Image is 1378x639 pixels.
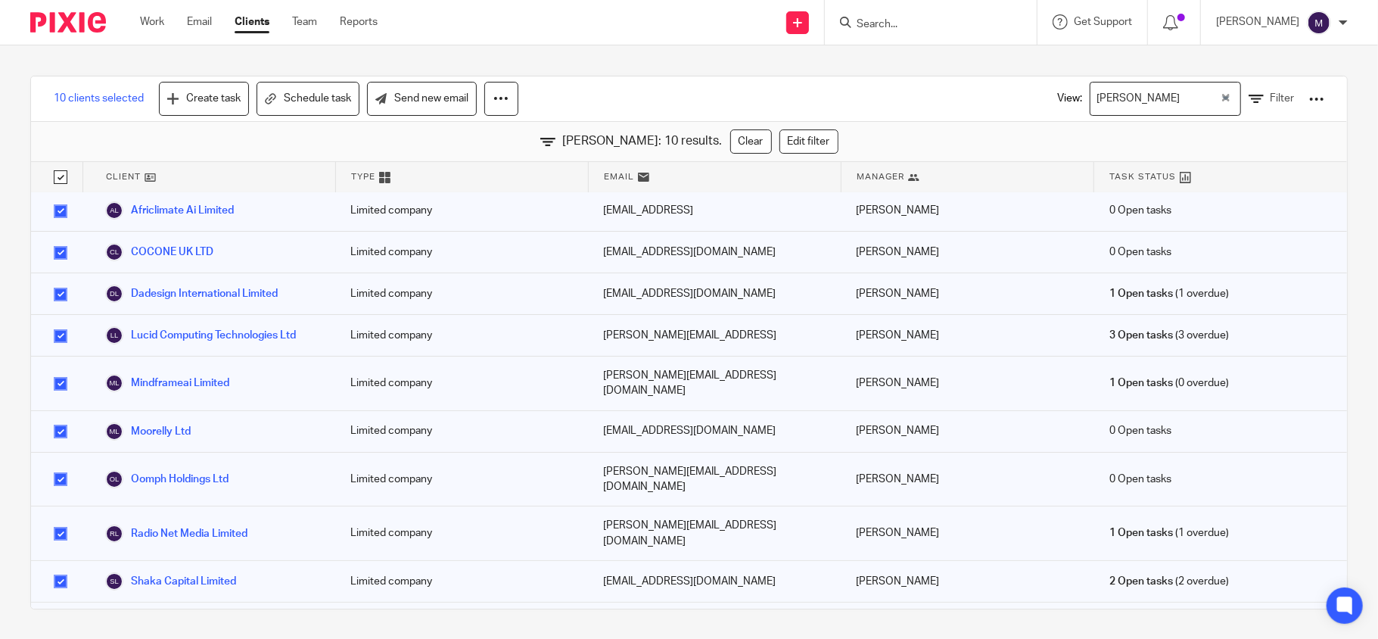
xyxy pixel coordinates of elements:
[105,422,123,441] img: svg%3E
[340,14,378,30] a: Reports
[335,411,588,452] div: Limited company
[105,572,123,591] img: svg%3E
[105,243,123,261] img: svg%3E
[105,374,123,392] img: svg%3E
[588,273,841,314] div: [EMAIL_ADDRESS][DOMAIN_NAME]
[588,507,841,560] div: [PERSON_NAME][EMAIL_ADDRESS][DOMAIN_NAME]
[1216,14,1299,30] p: [PERSON_NAME]
[841,315,1094,356] div: [PERSON_NAME]
[235,14,269,30] a: Clients
[105,525,123,543] img: svg%3E
[105,201,123,220] img: svg%3E
[105,326,296,344] a: Lucid Computing Technologies Ltd
[1109,286,1173,301] span: 1 Open tasks
[730,129,772,154] a: Clear
[1093,86,1184,112] span: [PERSON_NAME]
[841,507,1094,560] div: [PERSON_NAME]
[335,273,588,314] div: Limited company
[1090,82,1241,116] div: Search for option
[588,232,841,273] div: [EMAIL_ADDRESS][DOMAIN_NAME]
[1109,170,1176,183] span: Task Status
[841,453,1094,507] div: [PERSON_NAME]
[588,190,841,231] div: [EMAIL_ADDRESS]
[604,170,634,183] span: Email
[335,190,588,231] div: Limited company
[335,357,588,410] div: Limited company
[335,507,588,560] div: Limited company
[563,132,723,150] span: [PERSON_NAME]: 10 results.
[105,374,229,392] a: Mindframeai Limited
[335,453,588,507] div: Limited company
[1109,203,1171,218] span: 0 Open tasks
[1222,93,1230,105] button: Clear Selected
[841,561,1094,602] div: [PERSON_NAME]
[30,12,106,33] img: Pixie
[54,91,144,106] span: 10 clients selected
[588,411,841,452] div: [EMAIL_ADDRESS][DOMAIN_NAME]
[841,411,1094,452] div: [PERSON_NAME]
[1109,328,1173,343] span: 3 Open tasks
[335,561,588,602] div: Limited company
[1109,525,1229,541] span: (1 overdue)
[1109,245,1171,260] span: 0 Open tasks
[105,422,191,441] a: Moorelly Ltd
[335,315,588,356] div: Limited company
[1270,93,1294,104] span: Filter
[841,357,1094,410] div: [PERSON_NAME]
[857,170,904,183] span: Manager
[351,170,375,183] span: Type
[105,572,236,591] a: Shaka Capital Limited
[1109,525,1173,541] span: 1 Open tasks
[588,453,841,507] div: [PERSON_NAME][EMAIL_ADDRESS][DOMAIN_NAME]
[159,82,249,116] a: Create task
[779,129,838,154] a: Edit filter
[1074,17,1132,27] span: Get Support
[1034,76,1324,121] div: View:
[588,315,841,356] div: [PERSON_NAME][EMAIL_ADDRESS]
[257,82,359,116] a: Schedule task
[1109,472,1171,487] span: 0 Open tasks
[105,470,123,488] img: svg%3E
[1307,11,1331,35] img: svg%3E
[105,326,123,344] img: svg%3E
[292,14,317,30] a: Team
[367,82,477,116] a: Send new email
[105,285,278,303] a: Dadesign International Limited
[105,525,247,543] a: Radio Net Media Limited
[1109,423,1171,438] span: 0 Open tasks
[588,357,841,410] div: [PERSON_NAME][EMAIL_ADDRESS][DOMAIN_NAME]
[1109,376,1173,391] span: 1 Open tasks
[1185,86,1218,112] input: Search for option
[105,285,123,303] img: svg%3E
[841,232,1094,273] div: [PERSON_NAME]
[588,561,841,602] div: [EMAIL_ADDRESS][DOMAIN_NAME]
[335,232,588,273] div: Limited company
[841,273,1094,314] div: [PERSON_NAME]
[1109,286,1229,301] span: (1 overdue)
[46,163,75,192] input: Unselect all
[841,190,1094,231] div: [PERSON_NAME]
[1109,328,1229,343] span: (3 overdue)
[105,243,213,261] a: COCONE UK LTD
[1109,574,1173,589] span: 2 Open tasks
[855,18,991,32] input: Search
[105,470,229,488] a: Oomph Holdings Ltd
[1109,574,1229,589] span: (2 overdue)
[105,201,234,220] a: Africlimate Ai Limited
[187,14,212,30] a: Email
[140,14,164,30] a: Work
[106,170,141,183] span: Client
[1109,376,1229,391] span: (0 overdue)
